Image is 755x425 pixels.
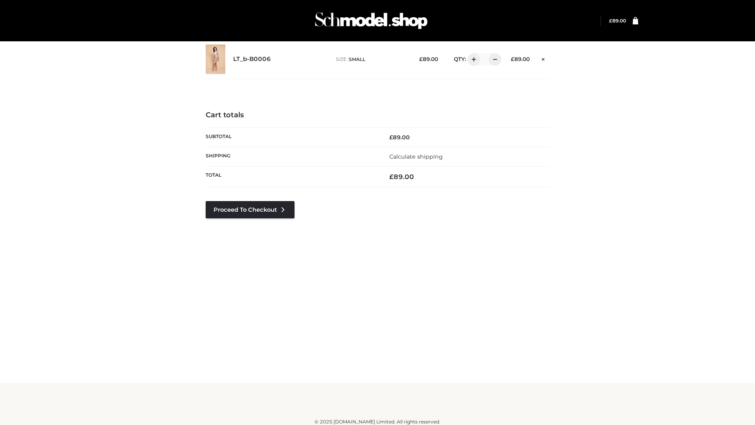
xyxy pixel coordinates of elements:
div: QTY: [446,53,499,66]
span: SMALL [349,56,365,62]
th: Total [206,166,377,187]
bdi: 89.00 [511,56,530,62]
span: £ [389,134,393,141]
a: LT_b-B0006 [233,55,271,63]
span: £ [419,56,423,62]
span: £ [511,56,514,62]
bdi: 89.00 [419,56,438,62]
bdi: 89.00 [389,134,410,141]
a: Proceed to Checkout [206,201,295,218]
p: size : [336,56,407,63]
bdi: 89.00 [389,173,414,181]
span: £ [609,18,612,24]
a: Calculate shipping [389,153,443,160]
bdi: 89.00 [609,18,626,24]
h4: Cart totals [206,111,549,120]
a: Remove this item [538,53,549,63]
img: Schmodel Admin 964 [312,5,430,36]
th: Shipping [206,147,377,166]
a: £89.00 [609,18,626,24]
span: £ [389,173,394,181]
th: Subtotal [206,128,377,147]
